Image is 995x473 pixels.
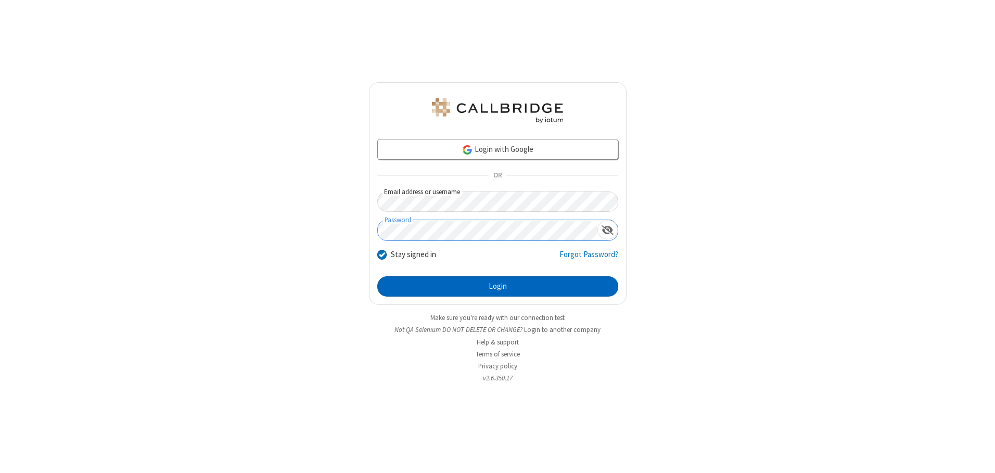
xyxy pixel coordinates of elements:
button: Login [377,276,618,297]
li: Not QA Selenium DO NOT DELETE OR CHANGE? [369,325,627,335]
label: Stay signed in [391,249,436,261]
a: Terms of service [476,350,520,359]
a: Privacy policy [478,362,517,370]
a: Make sure you're ready with our connection test [430,313,565,322]
img: google-icon.png [462,144,473,156]
a: Help & support [477,338,519,347]
a: Forgot Password? [559,249,618,269]
a: Login with Google [377,139,618,160]
span: OR [489,169,506,183]
div: Show password [597,220,618,239]
input: Email address or username [377,191,618,212]
button: Login to another company [524,325,601,335]
li: v2.6.350.17 [369,373,627,383]
img: QA Selenium DO NOT DELETE OR CHANGE [430,98,565,123]
input: Password [378,220,597,240]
